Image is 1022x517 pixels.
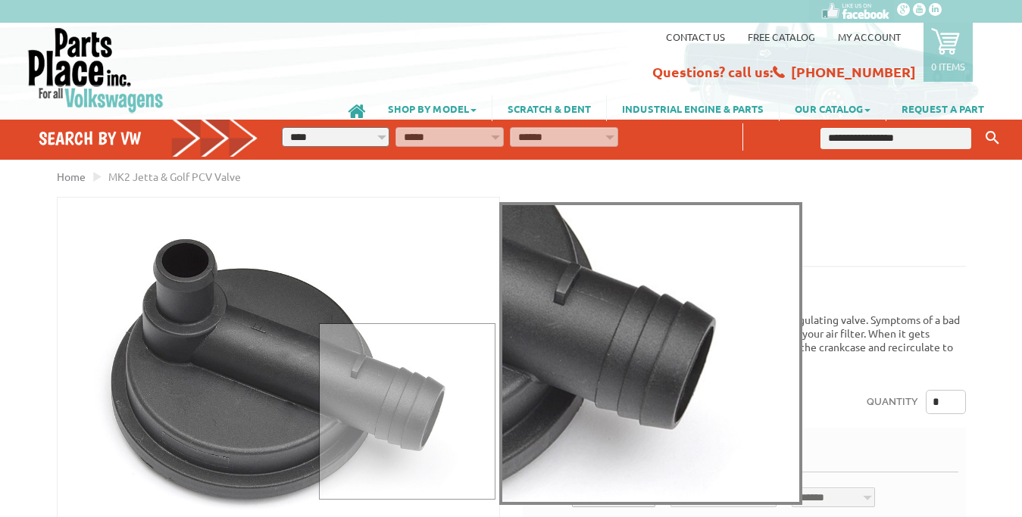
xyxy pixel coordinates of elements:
a: Home [57,170,86,183]
h4: Search by VW [39,127,258,149]
a: OUR CATALOG [780,95,886,121]
b: MK2 Jetta & Golf PCV Valve [523,197,776,221]
a: My Account [838,30,901,43]
a: REQUEST A PART [886,95,999,121]
a: Contact us [666,30,725,43]
a: 0 items [924,23,973,82]
span: MK2 Jetta & Golf PCV Valve [108,170,241,183]
a: SCRATCH & DENT [492,95,606,121]
button: Keyword Search [981,126,1004,151]
p: 0 items [931,60,965,73]
img: Parts Place Inc! [27,26,165,114]
a: Free Catalog [748,30,815,43]
label: Quantity [867,390,918,414]
a: SHOP BY MODEL [373,95,492,121]
a: INDUSTRIAL ENGINE & PARTS [607,95,779,121]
